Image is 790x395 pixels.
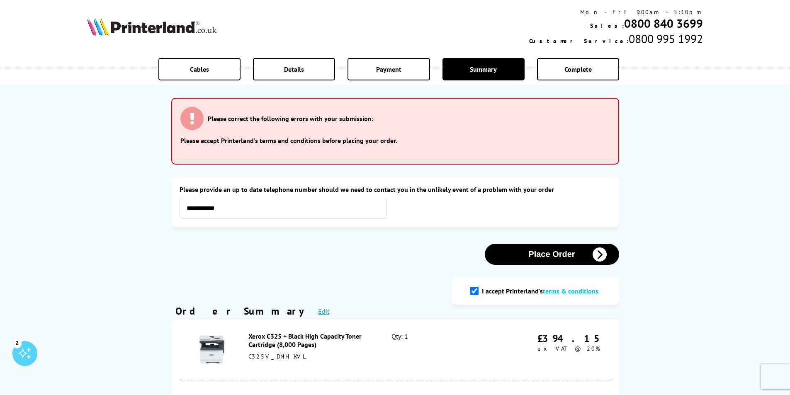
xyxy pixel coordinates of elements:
div: Qty: 1 [391,332,477,368]
span: 0800 995 1992 [629,31,703,46]
span: Customer Service: [529,37,629,45]
span: Complete [564,65,592,73]
div: Mon - Fri 9:00am - 5:30pm [529,8,703,16]
div: Xerox C325 + Black High Capacity Toner Cartridge (8,000 Pages) [248,332,374,349]
a: modal_tc [543,287,598,295]
div: Order Summary [175,305,310,317]
button: Place Order [485,244,619,265]
div: C325V_DNIHKVL [248,353,374,360]
label: I accept Printerland's [482,287,603,295]
span: ex VAT @ 20% [537,345,600,352]
span: Sales: [590,22,624,29]
span: Details [284,65,304,73]
h3: Please correct the following errors with your submission: [208,114,373,123]
div: 2 [12,338,22,347]
span: Summary [470,65,497,73]
span: Payment [376,65,401,73]
a: Edit [318,307,329,315]
li: Please accept Printerland's terms and conditions before placing your order. [180,136,610,145]
label: Please provide an up to date telephone number should we need to contact you in the unlikely event... [180,185,611,194]
a: 0800 840 3699 [624,16,703,31]
div: £394.15 [537,332,607,345]
img: Printerland Logo [87,17,216,36]
img: Xerox C325 + Black High Capacity Toner Cartridge (8,000 Pages) [197,335,226,364]
span: Cables [190,65,209,73]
